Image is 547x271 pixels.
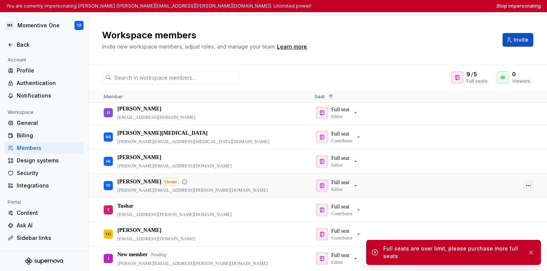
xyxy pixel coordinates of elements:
p: [PERSON_NAME][EMAIL_ADDRESS][MEDICAL_DATA][DOMAIN_NAME] [117,139,269,145]
div: J [108,251,109,266]
button: Full seatContributor [315,202,365,217]
div: Integrations [17,182,81,189]
span: 0 [512,71,516,78]
div: General [17,119,81,127]
p: [PERSON_NAME] [117,154,161,161]
div: Momentive One [17,22,60,29]
div: Sidebar links [17,234,81,242]
span: Member [104,94,123,99]
p: Contributor [331,211,353,217]
p: [EMAIL_ADDRESS][DOMAIN_NAME] [117,114,195,120]
div: Pending [149,251,168,259]
button: Full seatContributor [315,227,365,242]
svg: Supernova Logo [25,257,63,265]
p: Full seat [331,106,349,113]
div: Authentication [17,79,81,87]
a: General [5,117,84,129]
div: TF [106,178,111,193]
p: You are currently impersonating [PERSON_NAME] ([PERSON_NAME][EMAIL_ADDRESS][PERSON_NAME][DOMAIN_N... [6,3,311,9]
p: Editor [331,259,343,265]
a: Integrations [5,180,84,192]
button: Full seatContributor [315,129,365,145]
p: [EMAIL_ADDRESS][DOMAIN_NAME] [117,236,195,242]
p: Editor [331,113,343,120]
p: Full seat [331,252,349,259]
p: [PERSON_NAME] [117,105,161,113]
span: Invite [514,36,528,44]
a: Content [5,207,84,219]
div: VG [106,227,111,241]
p: Tushar [117,202,133,210]
button: MSMomentive OneTF [2,17,87,34]
div: Ask AI [17,222,81,229]
a: Security [5,167,84,179]
button: Full seatEditor [315,105,362,120]
div: Security [17,169,81,177]
div: Notifications [17,92,81,99]
div: Billing [17,132,81,139]
button: Full seatEditor [315,251,362,266]
button: Full seatEditor [315,154,362,169]
button: Stop impersonating [496,3,541,9]
p: Full seat [331,154,349,162]
p: Editor [331,162,343,168]
span: . [276,44,308,50]
button: Full seatEditor [315,178,362,193]
p: Contributor [331,138,353,144]
div: T [107,202,110,217]
div: RB [106,129,111,144]
a: Members [5,142,84,154]
div: JJ [106,105,110,120]
a: Sidebar links [5,232,84,244]
p: [PERSON_NAME] [117,227,161,234]
div: Workspace [5,108,36,117]
h2: Workspace members [102,29,493,41]
div: Viewers [512,78,530,84]
p: [PERSON_NAME][EMAIL_ADDRESS][PERSON_NAME][DOMAIN_NAME] [117,260,268,266]
p: [PERSON_NAME][EMAIL_ADDRESS][PERSON_NAME][DOMAIN_NAME] [117,187,268,193]
p: [PERSON_NAME] [117,178,161,186]
input: Search in workspace members... [111,71,239,84]
div: / [466,71,488,78]
p: Contributor [331,235,353,241]
p: [EMAIL_ADDRESS][PERSON_NAME][DOMAIN_NAME] [117,211,232,217]
a: Learn more [277,43,307,50]
a: Profile [5,65,84,77]
a: Ask AI [5,219,84,232]
p: Full seat [331,179,349,186]
div: SK [106,154,111,169]
p: New member [117,251,148,258]
a: Authentication [5,77,84,89]
p: Full seat [331,130,349,138]
a: Notifications [5,90,84,102]
div: Portal [5,198,24,207]
span: Seat [315,94,325,99]
p: Editor [331,186,343,192]
div: Account [5,55,29,65]
p: [PERSON_NAME][MEDICAL_DATA] [117,129,207,137]
div: TF [76,22,82,28]
div: Content [17,209,81,217]
span: 5 [474,71,477,78]
div: MS [5,21,14,30]
div: Back [17,41,81,49]
p: Full seat [331,227,349,235]
div: Design systems [17,157,81,164]
a: Design systems [5,154,84,167]
div: Design system [5,250,44,259]
span: Invite new workspace members, adjust roles, and manage your team. [102,43,276,50]
div: Full seats [466,78,488,84]
button: Invite [503,33,533,47]
a: Back [5,39,84,51]
p: [PERSON_NAME][EMAIL_ADDRESS][DOMAIN_NAME] [117,163,232,169]
div: Owner [163,178,179,186]
div: Profile [17,67,81,74]
div: Full seats are over limit, please purchase more full seats [383,245,522,260]
span: 9 [466,71,470,78]
div: Members [17,144,81,152]
a: Billing [5,129,84,142]
p: Full seat [331,203,349,211]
